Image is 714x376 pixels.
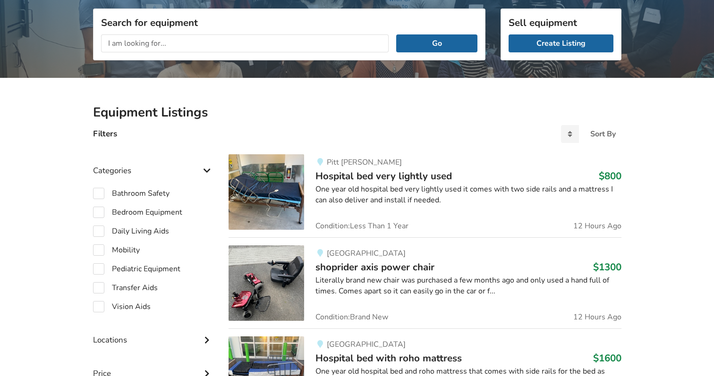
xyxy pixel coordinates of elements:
[315,184,621,206] div: One year old hospital bed very lightly used it comes with two side rails and a mattress I can als...
[573,313,621,321] span: 12 Hours Ago
[93,301,151,312] label: Vision Aids
[509,34,613,52] a: Create Listing
[327,248,406,259] span: [GEOGRAPHIC_DATA]
[93,104,621,121] h2: Equipment Listings
[315,313,388,321] span: Condition: Brand New
[315,351,462,365] span: Hospital bed with roho mattress
[229,154,621,237] a: bedroom equipment-hospital bed very lightly usedPitt [PERSON_NAME]Hospital bed very lightly used$...
[229,245,304,321] img: mobility-shoprider axis power chair
[93,188,170,199] label: Bathroom Safety
[229,237,621,328] a: mobility-shoprider axis power chair [GEOGRAPHIC_DATA]shoprider axis power chair$1300Literally bra...
[396,34,477,52] button: Go
[593,261,621,273] h3: $1300
[593,352,621,364] h3: $1600
[315,275,621,297] div: Literally brand new chair was purchased a few months ago and only used a hand full of times. Come...
[93,282,158,293] label: Transfer Aids
[315,222,408,230] span: Condition: Less Than 1 Year
[315,169,452,183] span: Hospital bed very lightly used
[327,339,406,350] span: [GEOGRAPHIC_DATA]
[93,207,182,218] label: Bedroom Equipment
[93,226,169,237] label: Daily Living Aids
[93,147,214,180] div: Categories
[229,154,304,230] img: bedroom equipment-hospital bed very lightly used
[327,157,402,167] span: Pitt [PERSON_NAME]
[573,222,621,230] span: 12 Hours Ago
[590,130,616,138] div: Sort By
[93,316,214,350] div: Locations
[93,244,140,256] label: Mobility
[599,170,621,182] h3: $800
[101,17,477,29] h3: Search for equipment
[93,128,117,139] h4: Filters
[93,263,180,275] label: Pediatric Equipment
[101,34,389,52] input: I am looking for...
[509,17,613,29] h3: Sell equipment
[315,260,434,274] span: shoprider axis power chair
